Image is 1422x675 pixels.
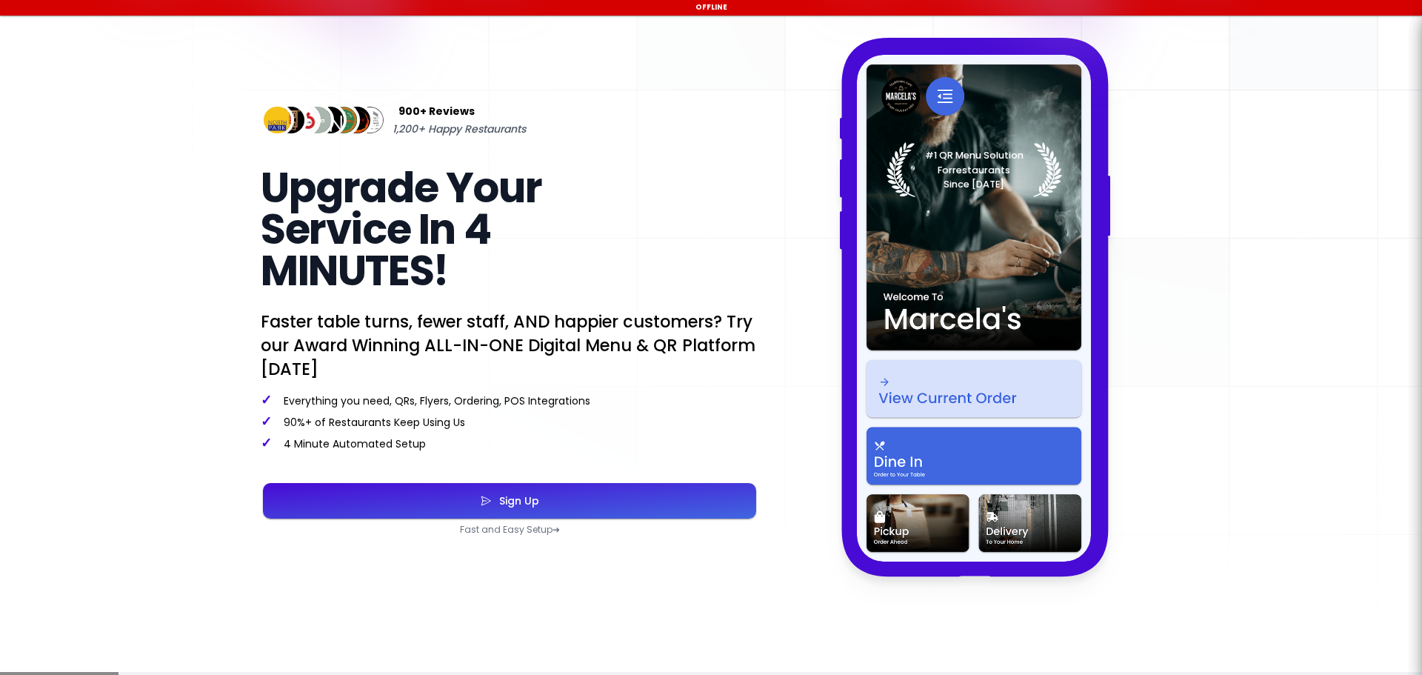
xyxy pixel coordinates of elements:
span: Upgrade Your Service In 4 MINUTES! [261,159,541,300]
img: Review Img [301,104,334,137]
img: Review Img [287,104,321,137]
span: 900+ Reviews [398,102,475,120]
p: 4 Minute Automated Setup [261,436,758,451]
img: Review Img [314,104,347,137]
p: 90%+ of Restaurants Keep Using Us [261,414,758,430]
span: 1,200+ Happy Restaurants [393,120,526,138]
span: ✓ [261,390,272,409]
div: Sign Up [492,496,539,506]
img: Review Img [261,104,294,137]
img: Review Img [327,104,361,137]
img: Review Img [353,104,387,137]
p: Fast and Easy Setup ➜ [261,524,758,536]
span: ✓ [261,433,272,452]
button: Sign Up [263,483,756,519]
img: Review Img [341,104,374,137]
span: ✓ [261,412,272,430]
img: Review Img [274,104,307,137]
img: Laurel [887,142,1062,197]
p: Faster table turns, fewer staff, AND happier customers? Try our Award Winning ALL-IN-ONE Digital ... [261,310,758,381]
div: Offline [2,2,1420,13]
p: Everything you need, QRs, Flyers, Ordering, POS Integrations [261,393,758,408]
